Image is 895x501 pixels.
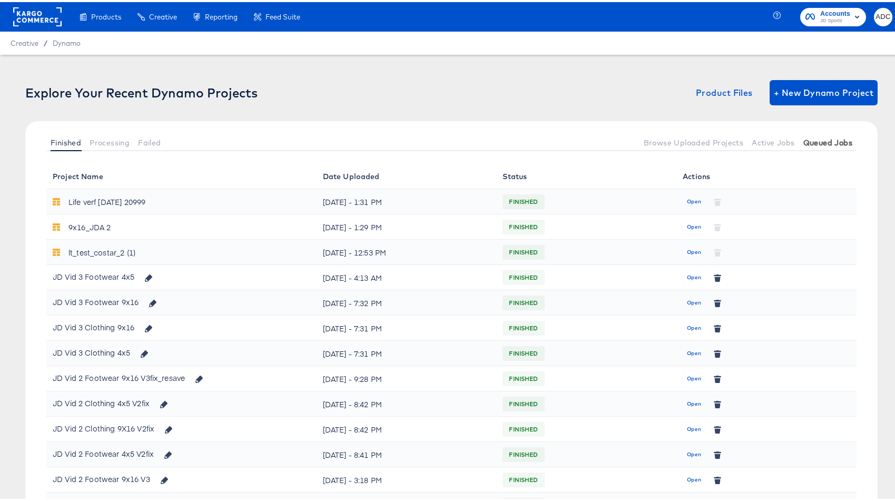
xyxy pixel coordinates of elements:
button: Open [683,242,705,259]
span: + New Dynamo Project [774,83,873,98]
span: Open [687,372,701,381]
button: Open [683,292,705,309]
span: Failed [138,136,161,145]
div: Explore Your Recent Dynamo Projects [25,83,258,98]
div: JD Vid 3 Footwear 4x5 [53,266,159,284]
span: Open [687,448,701,457]
span: FINISHED [503,368,544,385]
span: Creative [149,11,177,19]
div: [DATE] - 4:13 AM [323,267,490,284]
span: Open [687,473,701,483]
div: 9x16_JDA 2 [68,217,111,233]
div: JD Vid 2 Clothing 9X16 V2fix [53,418,179,436]
div: Life verf [DATE] 20999 [68,191,145,208]
button: Open [683,318,705,335]
button: ADC [874,6,892,24]
div: JD Vid 2 Footwear 4x5 V2fix [53,443,178,461]
span: FINISHED [503,217,544,233]
span: Open [687,245,701,255]
span: Processing [90,136,130,145]
span: Open [687,195,701,204]
button: Open [683,343,705,360]
button: Open [683,419,705,436]
span: / [38,37,53,45]
div: [DATE] - 7:31 PM [323,318,490,335]
div: [DATE] - 9:28 PM [323,368,490,385]
span: Open [687,321,701,331]
a: Dynamo [53,37,81,45]
div: JD Vid 3 Clothing 4x5 [53,342,155,360]
span: FINISHED [503,444,544,461]
button: + New Dynamo Project [770,78,878,103]
span: Open [687,296,701,306]
div: [DATE] - 1:29 PM [323,217,490,233]
span: FINISHED [503,343,544,360]
th: Status [496,162,676,187]
div: [DATE] - 7:31 PM [323,343,490,360]
div: [DATE] - 3:18 PM [323,469,490,486]
div: [DATE] - 1:31 PM [323,191,490,208]
span: Product Files [696,83,753,98]
span: FINISHED [503,394,544,410]
button: Open [683,217,705,233]
span: Finished [51,136,81,145]
button: AccountsJD Sports [800,6,866,24]
span: ADC [878,9,888,21]
span: Products [91,11,121,19]
span: Open [687,423,701,432]
th: Actions [676,162,857,187]
span: Creative [11,37,38,45]
div: [DATE] - 7:32 PM [323,292,490,309]
div: [DATE] - 8:42 PM [323,394,490,410]
span: Browse Uploaded Projects [644,136,744,145]
button: Open [683,191,705,208]
button: Open [683,394,705,410]
span: Accounts [820,6,850,17]
span: JD Sports [820,15,850,23]
span: FINISHED [503,419,544,436]
span: Feed Suite [265,11,300,19]
div: JD Vid 2 Footwear 9x16 V3fix_resave [53,367,210,385]
span: FINISHED [503,318,544,335]
span: Queued Jobs [803,136,852,145]
div: [DATE] - 8:42 PM [323,419,490,436]
span: Open [687,397,701,407]
th: Date Uploaded [317,162,497,187]
span: FINISHED [503,242,544,259]
th: Project Name [46,162,317,187]
span: FINISHED [503,191,544,208]
span: Open [687,347,701,356]
div: JD Vid 2 Clothing 4x5 V2fix [53,392,174,410]
span: Open [687,220,701,230]
span: FINISHED [503,469,544,486]
div: JD Vid 3 Footwear 9x16 [53,291,163,309]
span: Active Jobs [752,136,794,145]
button: Open [683,267,705,284]
div: [DATE] - 12:53 PM [323,242,490,259]
span: Reporting [205,11,238,19]
button: Product Files [692,78,757,103]
button: Open [683,368,705,385]
div: JD Vid 3 Clothing 9x16 [53,317,159,335]
div: JD Vid 2 Footwear 9x16 V3 [53,468,174,486]
span: Open [687,271,701,280]
span: FINISHED [503,267,544,284]
span: FINISHED [503,292,544,309]
div: [DATE] - 8:41 PM [323,444,490,461]
div: lt_test_costar_2 (1) [68,242,135,259]
button: Open [683,469,705,486]
button: Open [683,444,705,461]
